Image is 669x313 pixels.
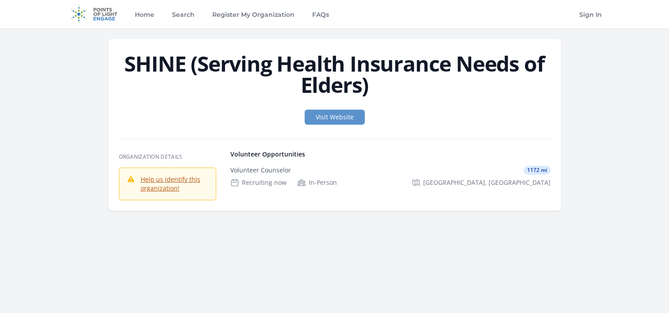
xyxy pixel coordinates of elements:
a: Visit Website [305,110,365,125]
span: [GEOGRAPHIC_DATA], [GEOGRAPHIC_DATA] [423,178,550,187]
div: In-Person [297,178,337,187]
div: Recruiting now [230,178,287,187]
span: 1172 mi [524,166,550,175]
h3: Organization Details [119,153,216,160]
h4: Volunteer Opportunities [230,150,550,159]
div: Volunteer Counselor [230,166,291,175]
h1: SHINE (Serving Health Insurance Needs of Elders) [119,53,550,95]
a: Volunteer Counselor 1172 mi Recruiting now In-Person [GEOGRAPHIC_DATA], [GEOGRAPHIC_DATA] [227,159,554,194]
a: Help us identify this organization! [141,175,200,192]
